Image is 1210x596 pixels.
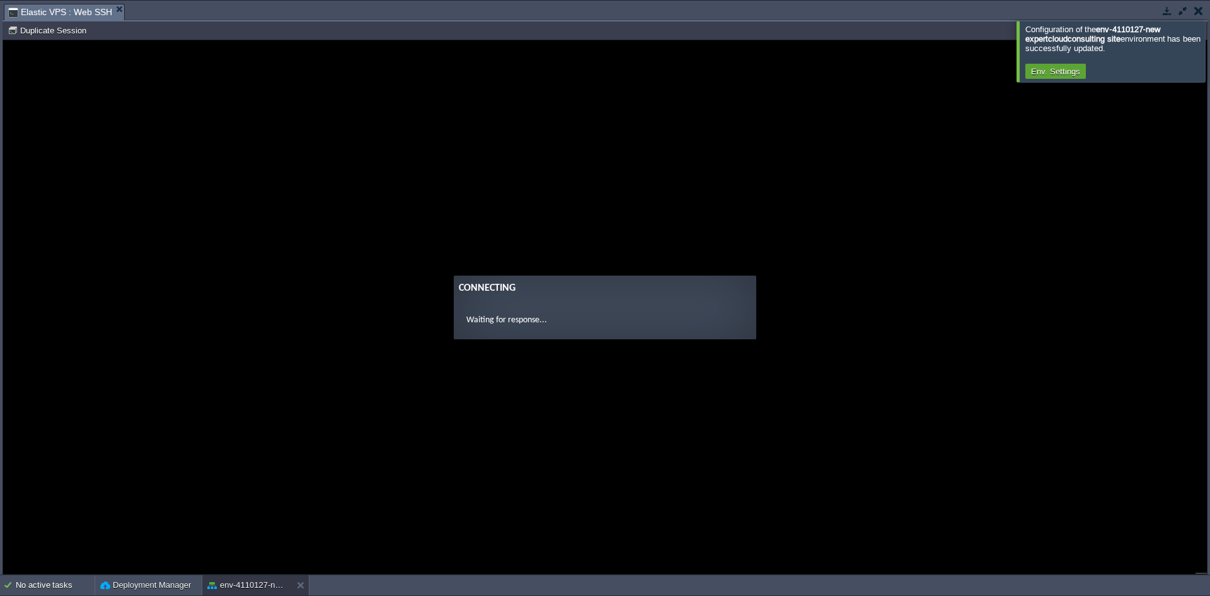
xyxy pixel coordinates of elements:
[8,4,112,20] span: Elastic VPS : Web SSH
[463,273,740,286] p: Waiting for response...
[1025,25,1201,53] span: Configuration of the environment has been successfully updated.
[16,575,95,595] div: No active tasks
[1025,25,1160,44] b: env-4110127-new expertcloudconsulting site
[1027,66,1084,77] button: Env. Settings
[207,579,287,592] button: env-4110127-new expertcloudconsulting site
[456,240,748,255] div: Connecting
[100,579,191,592] button: Deployment Manager
[8,25,90,36] button: Duplicate Session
